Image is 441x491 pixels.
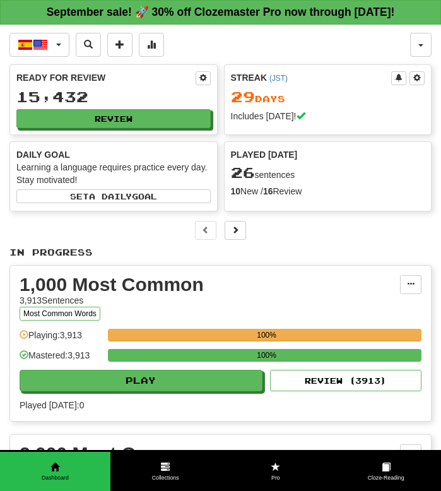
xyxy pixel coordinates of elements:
div: Daily Goal [16,148,211,161]
strong: 16 [263,186,273,196]
div: Ready for Review [16,71,196,84]
button: Add sentence to collection [107,33,132,57]
div: Mastered: 3,913 [20,349,102,370]
span: Played [DATE] [231,148,298,161]
span: Cloze-Reading [331,474,441,482]
div: 100% [112,329,421,341]
div: 100% [112,349,421,362]
span: Played [DATE]: 0 [20,399,421,411]
div: New / Review [231,185,425,198]
button: Review [16,109,211,128]
div: 2,000 Most Common [20,444,400,463]
div: Learning a language requires practice every day. Stay motivated! [16,161,211,186]
div: Day s [231,89,425,105]
button: Review (3913) [270,370,421,391]
button: Search sentences [76,33,101,57]
span: Pro [221,474,331,482]
strong: 10 [231,186,241,196]
span: 29 [231,88,255,105]
button: More stats [139,33,164,57]
div: Includes [DATE]! [231,110,425,122]
div: Playing: 3,913 [20,329,102,350]
strong: September sale! 🚀 30% off Clozemaster Pro now through [DATE]! [47,6,395,18]
div: sentences [231,165,425,181]
div: 1,000 Most Common [20,275,400,294]
button: Play [20,370,262,391]
span: a daily [89,192,132,201]
span: Collections [110,474,221,482]
span: 26 [231,163,255,181]
button: Seta dailygoal [16,189,211,203]
div: Streak [231,71,392,84]
div: 15,432 [16,89,211,105]
div: 3,913 Sentences [20,294,400,307]
a: (JST) [269,74,288,83]
button: Most Common Words [20,307,100,321]
p: In Progress [9,246,432,259]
